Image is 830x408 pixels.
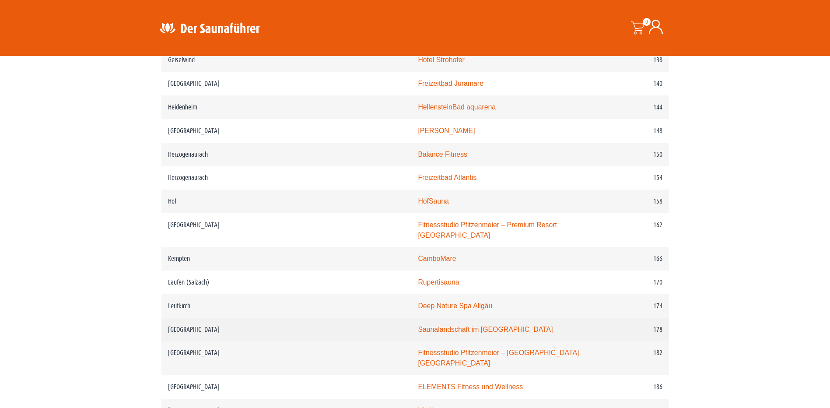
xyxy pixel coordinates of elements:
td: [GEOGRAPHIC_DATA] [161,213,412,247]
td: [GEOGRAPHIC_DATA] [161,341,412,375]
td: Kempten [161,247,412,271]
td: 186 [589,375,669,399]
a: Fitnessstudio Pfitzenmeier – Premium Resort [GEOGRAPHIC_DATA] [418,221,557,239]
td: Herzogenaurach [161,143,412,166]
a: HofSauna [418,197,448,205]
td: [GEOGRAPHIC_DATA] [161,119,412,143]
td: Heidenheim [161,95,412,119]
td: 170 [589,271,669,294]
td: 162 [589,213,669,247]
a: Freizeitbad Atlantis [418,174,476,181]
a: [PERSON_NAME] [418,127,475,134]
a: Deep Nature Spa Allgäu [418,302,492,310]
td: 148 [589,119,669,143]
td: 154 [589,166,669,190]
td: Hof [161,190,412,213]
td: 150 [589,143,669,166]
td: 174 [589,294,669,318]
a: Fitnessstudio Pfitzenmeier – [GEOGRAPHIC_DATA] [GEOGRAPHIC_DATA] [418,349,579,367]
td: 182 [589,341,669,375]
td: 140 [589,72,669,95]
td: Herzogenaurach [161,166,412,190]
td: Laufen (Salzach) [161,271,412,294]
a: Balance Fitness [418,151,467,158]
td: [GEOGRAPHIC_DATA] [161,72,412,95]
a: Rupertisauna [418,278,459,286]
td: Leutkirch [161,294,412,318]
td: 138 [589,48,669,72]
td: [GEOGRAPHIC_DATA] [161,375,412,399]
a: Saunalandschaft im [GEOGRAPHIC_DATA] [418,326,553,333]
td: 166 [589,247,669,271]
a: Hotel Strohofer [418,56,464,63]
td: 178 [589,318,669,341]
a: CamboMare [418,255,456,262]
td: [GEOGRAPHIC_DATA] [161,318,412,341]
td: Geiselwind [161,48,412,72]
td: 158 [589,190,669,213]
span: 0 [643,18,651,26]
a: Freizeitbad Juramare [418,80,483,87]
a: HellensteinBad aquarena [418,103,496,111]
a: ELEMENTS Fitness und Wellness [418,383,523,390]
td: 144 [589,95,669,119]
